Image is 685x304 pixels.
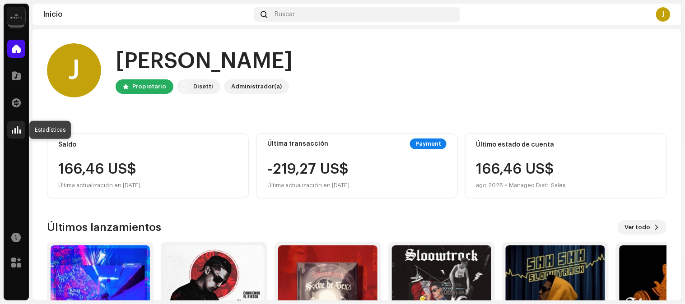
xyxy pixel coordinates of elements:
[476,141,656,148] div: Último estado de cuenta
[58,141,238,148] div: Saldo
[47,134,249,198] re-o-card-value: Saldo
[656,7,671,22] div: J
[58,180,238,191] div: Última actualización en [DATE]
[132,81,166,92] div: Propietario
[410,138,447,149] div: Payment
[267,180,349,191] div: Última actualización en [DATE]
[505,180,508,191] div: •
[47,43,101,97] div: J
[509,180,566,191] div: Managed Distr. Sales
[267,140,328,147] div: Última transacción
[231,81,282,92] div: Administrador(a)
[618,220,667,235] button: Ver todo
[625,218,651,236] span: Ver todo
[465,134,667,198] re-o-card-value: Último estado de cuenta
[7,7,25,25] img: 02a7c2d3-3c89-4098-b12f-2ff2945c95ee
[193,81,213,92] div: Disetti
[43,11,250,18] div: Inicio
[275,11,295,18] span: Buscar
[47,220,161,235] h3: Últimos lanzamientos
[179,81,190,92] img: 02a7c2d3-3c89-4098-b12f-2ff2945c95ee
[476,180,503,191] div: ago 2025
[116,47,293,76] div: [PERSON_NAME]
